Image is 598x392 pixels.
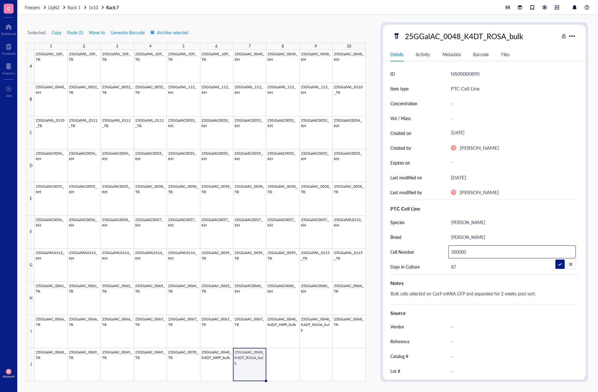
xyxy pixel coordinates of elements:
div: Notebook [2,52,16,55]
div: Days in Culture [390,263,420,270]
div: NS00000890 [451,70,480,78]
div: Add [6,94,12,98]
div: Bulk cells selected on Cas9 mRNA GFP and expanded for 2 weeks post sort. [388,289,576,304]
div: Species [390,219,405,226]
div: PTC Cell Line [390,205,578,212]
span: C [7,5,10,12]
div: 1 selected: [27,29,46,36]
div: - [448,112,576,125]
div: - [448,157,576,168]
div: - [448,335,576,348]
div: 4 [149,42,152,50]
div: Breed [390,234,401,240]
div: Vol / Mass [390,115,411,122]
a: LiqN2 [48,5,66,10]
div: - [448,320,576,333]
div: Files [501,51,509,58]
span: Move to [89,30,105,35]
span: TR [7,370,10,373]
div: Concentration [390,100,417,107]
div: - [448,97,576,110]
div: Barcode [473,51,489,58]
div: Details [390,51,403,58]
span: TR [452,191,455,194]
button: Copy [51,27,62,37]
div: Notes [390,279,578,287]
span: Rack 1 [68,4,81,10]
span: Generate Barcode [110,30,145,35]
div: Activity [416,51,430,58]
span: LiqN2 [48,4,60,10]
div: Dashboard [1,32,16,35]
div: A [27,50,35,83]
a: Freezers [25,5,47,10]
a: Inventory [2,61,15,75]
div: E [27,182,35,215]
div: Source [390,309,578,317]
span: Freezers [25,4,40,10]
div: Last modified on [390,174,422,181]
div: 9 [315,42,317,50]
div: 2 [83,42,85,50]
div: Account [3,374,15,378]
a: Rack 11x10 [68,5,105,10]
div: [DATE] [451,173,466,181]
div: Catalog # [390,353,408,360]
div: [DATE] [448,127,576,139]
div: ID [390,70,395,77]
div: [PERSON_NAME] [460,144,499,152]
div: 3 [116,42,118,50]
div: Lot # [390,368,400,374]
div: Metadata [442,51,461,58]
div: I [27,315,35,348]
div: - [448,350,576,363]
div: Item type [390,85,409,92]
div: 1 [50,42,52,50]
div: 25GGalAC_0048_K4DT_ROSA_bulk [402,30,525,43]
div: Created by [390,144,411,151]
div: 10 [347,42,351,50]
span: TR [452,146,455,149]
a: Notebook [2,42,16,55]
div: 87 [448,260,576,273]
div: 5 [182,42,185,50]
div: [PERSON_NAME] [448,216,576,229]
div: H [27,282,35,315]
a: Rack 7 [106,5,120,10]
div: [PERSON_NAME] [448,231,576,244]
div: J [27,348,35,381]
div: Vendor [390,323,404,330]
div: Created on [390,130,411,136]
a: Dashboard [1,22,16,35]
button: Move to [89,27,105,37]
div: G [27,249,35,282]
span: Copy [52,30,61,35]
button: Archive selected [150,27,189,37]
span: 1x10 [89,4,98,10]
div: F [27,216,35,249]
div: [PERSON_NAME] [460,188,499,196]
div: Reference [390,338,409,345]
div: D [27,149,35,182]
div: Cell Number [390,248,414,255]
div: Expires on [390,159,410,166]
div: Inventory [2,71,15,75]
div: 7 [249,42,251,50]
div: B [27,83,35,116]
div: - [448,365,576,377]
div: 8 [282,42,284,50]
button: Generate Barcode [110,27,145,37]
span: Archive selected [150,30,188,35]
div: C [27,116,35,149]
div: Last modified by [390,189,422,196]
div: 6 [215,42,218,50]
div: PTC Cell Line [451,85,480,93]
button: Paste (1) [67,27,84,37]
